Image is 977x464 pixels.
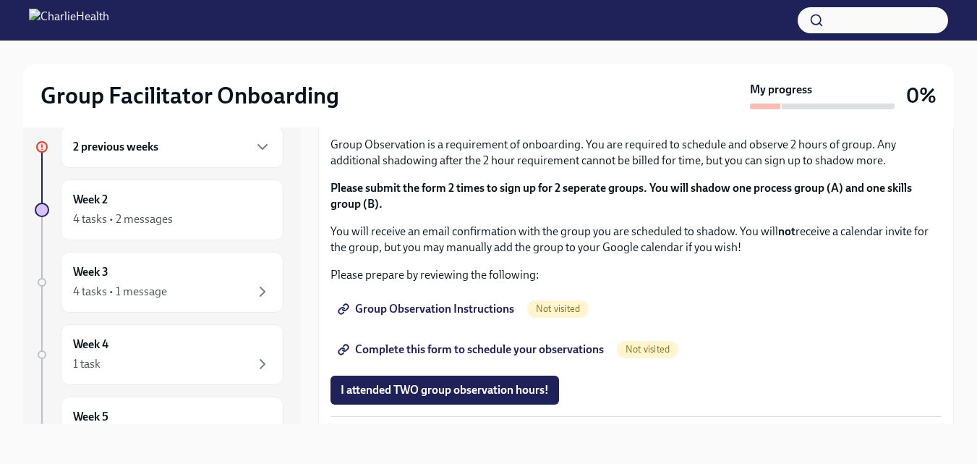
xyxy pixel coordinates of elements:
[73,356,101,372] div: 1 task
[330,376,559,405] button: I attended TWO group observation hours!
[35,180,283,240] a: Week 24 tasks • 2 messages
[73,264,108,280] h6: Week 3
[73,337,108,353] h6: Week 4
[73,211,173,227] div: 4 tasks • 2 messages
[341,302,514,316] span: Group Observation Instructions
[330,181,912,211] strong: Please submit the form 2 times to sign up for 2 seperate groups. You will shadow one process grou...
[73,192,108,208] h6: Week 2
[617,344,678,355] span: Not visited
[330,224,942,256] p: You will receive an email confirmation with the group you are scheduled to shadow. You will recei...
[330,295,524,324] a: Group Observation Instructions
[341,342,604,357] span: Complete this form to schedule your observations
[73,284,167,300] div: 4 tasks • 1 message
[35,252,283,313] a: Week 34 tasks • 1 message
[73,139,158,155] h6: 2 previous weeks
[29,9,109,32] img: CharlieHealth
[778,224,795,238] strong: not
[35,397,283,457] a: Week 5
[906,83,937,109] h3: 0%
[35,324,283,385] a: Week 41 task
[527,303,589,314] span: Not visited
[330,137,942,169] p: Group Observation is a requirement of onboarding. You are required to schedule and observe 2 hour...
[330,335,614,364] a: Complete this form to schedule your observations
[40,81,339,110] h2: Group Facilitator Onboarding
[341,383,549,397] span: I attended TWO group observation hours!
[330,267,942,283] p: Please prepare by reviewing the following:
[73,409,108,425] h6: Week 5
[750,82,812,98] strong: My progress
[61,126,283,168] div: 2 previous weeks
